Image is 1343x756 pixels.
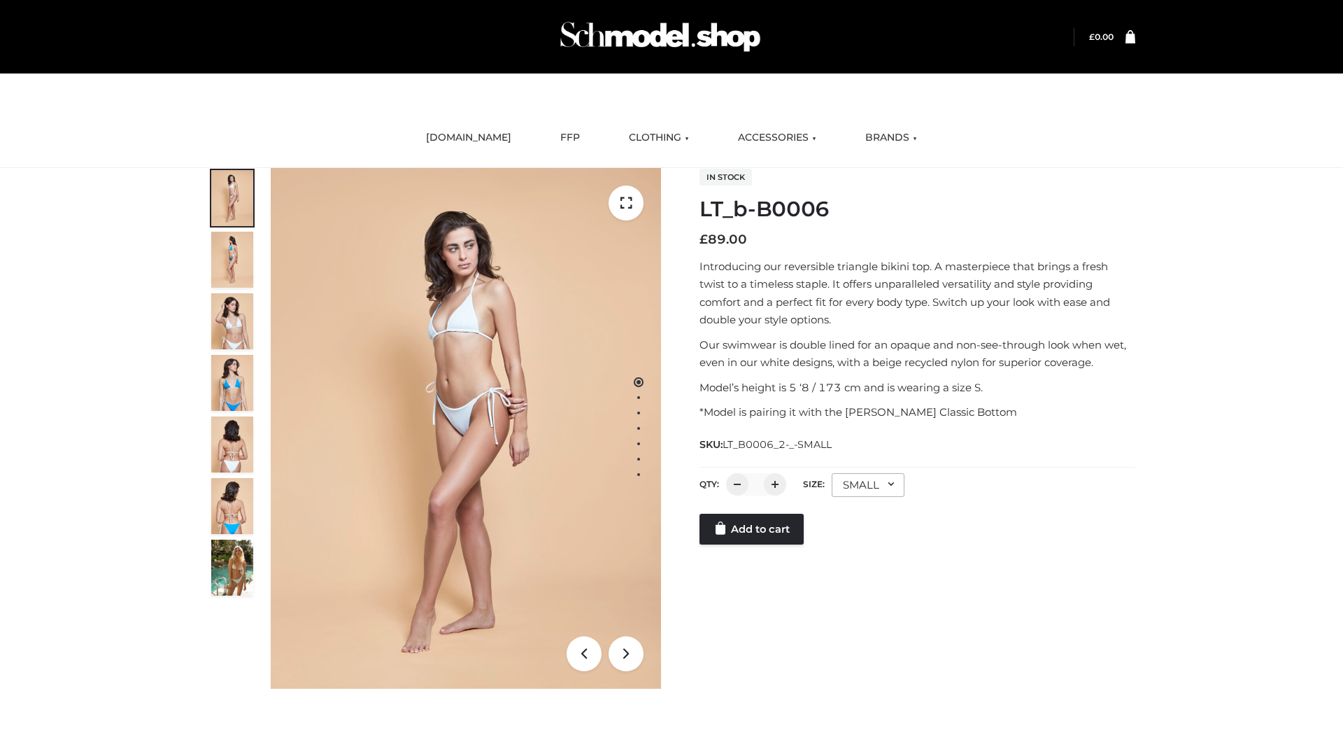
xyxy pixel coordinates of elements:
p: Introducing our reversible triangle bikini top. A masterpiece that brings a fresh twist to a time... [699,258,1135,329]
span: SKU: [699,436,833,453]
bdi: 89.00 [699,232,747,247]
a: Add to cart [699,514,804,545]
p: Model’s height is 5 ‘8 / 173 cm and is wearing a size S. [699,379,1135,397]
img: Schmodel Admin 964 [555,9,765,64]
p: *Model is pairing it with the [PERSON_NAME] Classic Bottom [699,403,1135,421]
span: LT_B0006_2-_-SMALL [723,438,832,451]
a: BRANDS [855,122,928,153]
span: In stock [699,169,752,185]
img: ArielClassicBikiniTop_CloudNine_AzureSky_OW114ECO_1-scaled.jpg [211,170,253,226]
a: FFP [550,122,590,153]
img: ArielClassicBikiniTop_CloudNine_AzureSky_OW114ECO_4-scaled.jpg [211,355,253,411]
a: ACCESSORIES [727,122,827,153]
img: ArielClassicBikiniTop_CloudNine_AzureSky_OW114ECO_1 [271,168,661,689]
img: ArielClassicBikiniTop_CloudNine_AzureSky_OW114ECO_8-scaled.jpg [211,478,253,534]
a: £0.00 [1089,31,1114,42]
label: QTY: [699,479,719,489]
img: ArielClassicBikiniTop_CloudNine_AzureSky_OW114ECO_2-scaled.jpg [211,232,253,288]
span: £ [699,232,708,247]
img: ArielClassicBikiniTop_CloudNine_AzureSky_OW114ECO_7-scaled.jpg [211,416,253,472]
h1: LT_b-B0006 [699,197,1135,222]
a: CLOTHING [618,122,699,153]
div: SMALL [832,473,904,497]
span: £ [1089,31,1095,42]
bdi: 0.00 [1089,31,1114,42]
img: ArielClassicBikiniTop_CloudNine_AzureSky_OW114ECO_3-scaled.jpg [211,293,253,349]
label: Size: [803,479,825,489]
a: [DOMAIN_NAME] [415,122,522,153]
p: Our swimwear is double lined for an opaque and non-see-through look when wet, even in our white d... [699,336,1135,372]
img: Arieltop_CloudNine_AzureSky2.jpg [211,540,253,596]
